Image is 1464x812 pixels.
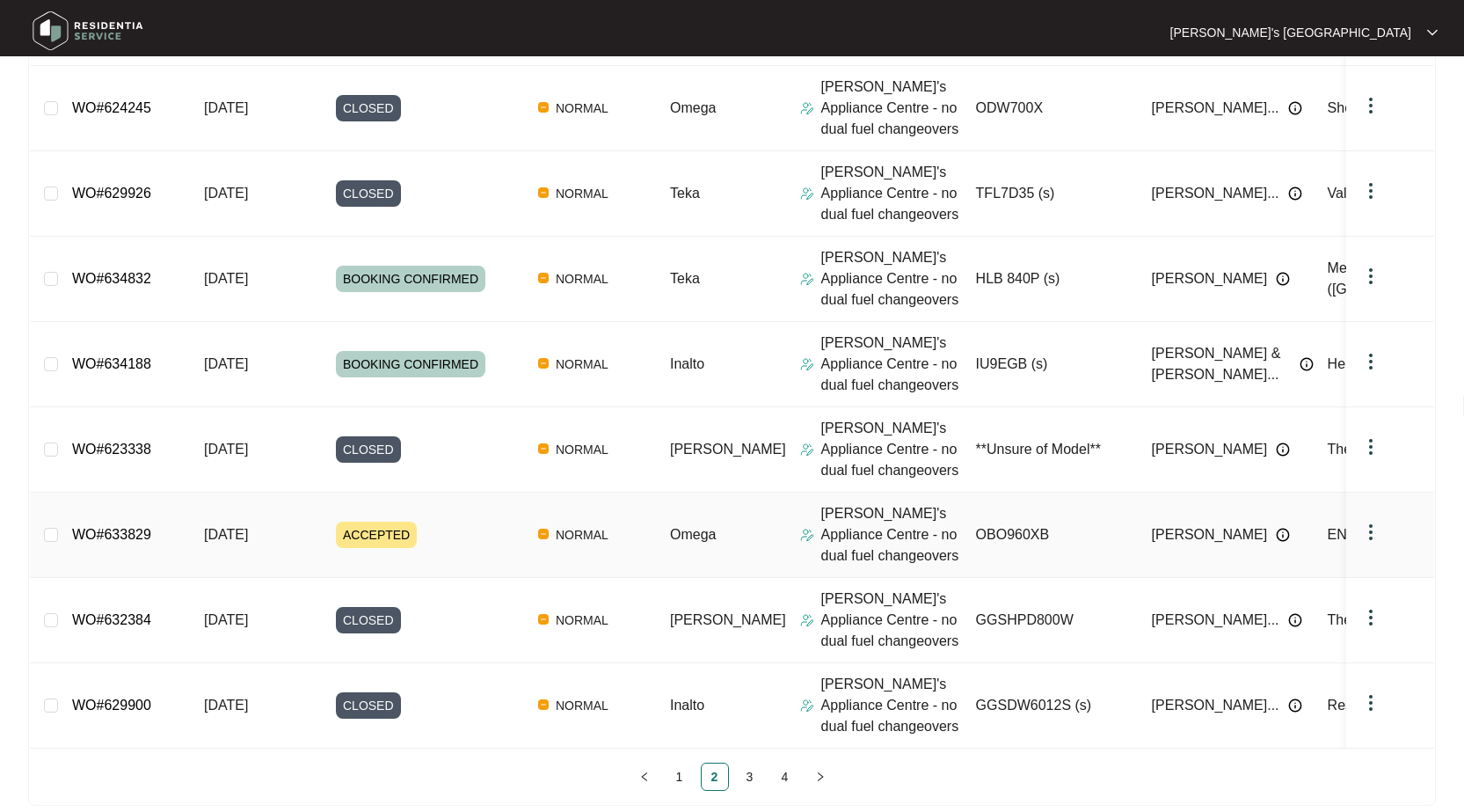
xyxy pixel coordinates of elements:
[204,100,248,115] span: [DATE]
[639,772,650,782] span: left
[538,187,549,198] img: Vercel Logo
[204,356,248,371] span: [DATE]
[336,607,401,633] span: CLOSED
[670,612,786,627] span: [PERSON_NAME]
[821,589,962,652] p: [PERSON_NAME]'s Appliance Centre - no dual fuel changeovers
[772,764,798,790] a: 4
[630,763,659,791] button: left
[670,356,704,371] span: Inalto
[1288,613,1302,627] img: Info icon
[538,358,549,369] img: Vercel Logo
[204,527,248,542] span: [DATE]
[1328,100,1438,115] span: Sherridon Homes
[771,763,799,791] li: 4
[336,266,485,292] span: BOOKING CONFIRMED
[800,699,814,713] img: Assigner Icon
[670,186,700,201] span: Teka
[549,183,615,204] span: NORMAL
[1328,612,1427,627] span: The Good Guys
[1152,695,1279,716] span: [PERSON_NAME]...
[962,66,1138,151] td: ODW700X
[72,698,151,713] a: WO#629900
[204,271,248,286] span: [DATE]
[1288,187,1302,201] img: Info icon
[806,763,834,791] li: Next Page
[806,763,834,791] button: right
[821,247,962,311] p: [PERSON_NAME]'s Appliance Centre - no dual fuel changeovers
[1288,699,1302,713] img: Info icon
[72,527,151,542] a: WO#633829
[666,763,694,791] li: 1
[1276,272,1290,286] img: Info icon
[538,273,549,283] img: Vercel Logo
[336,692,401,719] span: CLOSED
[1328,356,1441,371] span: Hermitage Homes
[538,529,549,539] img: Vercel Logo
[1152,343,1291,385] span: [PERSON_NAME] & [PERSON_NAME]...
[821,674,962,737] p: [PERSON_NAME]'s Appliance Centre - no dual fuel changeovers
[821,77,962,140] p: [PERSON_NAME]'s Appliance Centre - no dual fuel changeovers
[1152,183,1279,204] span: [PERSON_NAME]...
[1300,357,1314,371] img: Info icon
[670,442,786,457] span: [PERSON_NAME]
[736,763,764,791] li: 3
[821,418,962,481] p: [PERSON_NAME]'s Appliance Centre - no dual fuel changeovers
[800,528,814,542] img: Assigner Icon
[630,763,659,791] li: Previous Page
[336,522,417,548] span: ACCEPTED
[701,763,729,791] li: 2
[1360,266,1381,287] img: dropdown arrow
[204,186,248,201] span: [DATE]
[962,237,1138,322] td: HLB 840P (s)
[72,612,151,627] a: WO#632384
[1152,610,1279,631] span: [PERSON_NAME]...
[821,162,962,225] p: [PERSON_NAME]'s Appliance Centre - no dual fuel changeovers
[336,180,401,207] span: CLOSED
[1360,436,1381,457] img: dropdown arrow
[702,764,728,790] a: 2
[538,102,549,113] img: Vercel Logo
[670,527,716,542] span: Omega
[962,578,1138,663] td: GGSHPD800W
[800,272,814,286] img: Assigner Icon
[821,503,962,567] p: [PERSON_NAME]'s Appliance Centre - no dual fuel changeovers
[1276,528,1290,542] img: Info icon
[670,698,704,713] span: Inalto
[737,764,763,790] a: 3
[962,322,1138,407] td: IU9EGB (s)
[962,493,1138,578] td: OBO960XB
[1427,28,1438,37] img: dropdown arrow
[670,271,700,286] span: Teka
[1152,439,1268,460] span: [PERSON_NAME]
[1328,698,1438,713] span: Residentia Group
[204,698,248,713] span: [DATE]
[204,612,248,627] span: [DATE]
[72,186,151,201] a: WO#629926
[1152,524,1268,545] span: [PERSON_NAME]
[1288,101,1302,115] img: Info icon
[821,333,962,396] p: [PERSON_NAME]'s Appliance Centre - no dual fuel changeovers
[538,699,549,710] img: Vercel Logo
[204,442,248,457] span: [DATE]
[72,442,151,457] a: WO#623338
[1360,522,1381,543] img: dropdown arrow
[538,443,549,454] img: Vercel Logo
[800,613,814,627] img: Assigner Icon
[538,614,549,625] img: Vercel Logo
[549,439,615,460] span: NORMAL
[815,772,826,782] span: right
[1360,95,1381,116] img: dropdown arrow
[1328,186,1453,201] span: Valeo Constructions
[549,268,615,289] span: NORMAL
[1328,527,1416,542] span: ENSO Homes
[800,357,814,371] img: Assigner Icon
[962,663,1138,749] td: GGSDW6012S (s)
[1360,692,1381,713] img: dropdown arrow
[26,4,149,57] img: residentia service logo
[800,101,814,115] img: Assigner Icon
[1360,180,1381,201] img: dropdown arrow
[549,610,615,631] span: NORMAL
[72,271,151,286] a: WO#634832
[800,443,814,457] img: Assigner Icon
[336,95,401,121] span: CLOSED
